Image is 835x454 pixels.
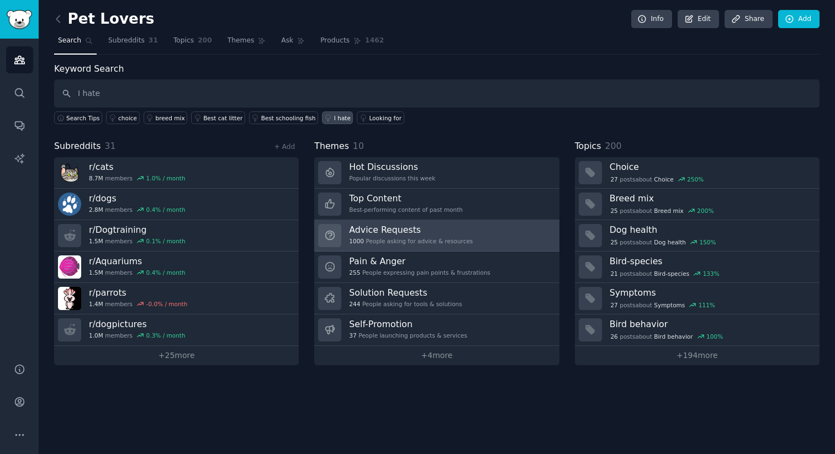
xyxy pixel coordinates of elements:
[54,283,299,314] a: r/parrots1.4Mmembers-0.0% / month
[349,224,473,236] h3: Advice Requests
[610,318,812,330] h3: Bird behavior
[54,220,299,252] a: r/Dogtraining1.5Mmembers0.1% / month
[575,189,820,220] a: Breed mix25postsaboutBreed mix200%
[610,333,617,340] span: 26
[357,111,404,124] a: Looking for
[58,36,81,46] span: Search
[149,36,158,46] span: 31
[349,300,462,308] div: People asking for tools & solutions
[678,10,719,29] a: Edit
[249,111,318,124] a: Best schooling fish
[706,333,723,340] div: 100 %
[314,346,559,365] a: +4more
[156,114,185,122] div: breed mix
[89,206,186,213] div: members
[610,269,721,279] div: post s about
[349,318,467,330] h3: Self-Promotion
[654,333,693,340] span: Bird behavior
[320,36,350,46] span: Products
[89,174,103,182] span: 8.7M
[314,189,559,220] a: Top ContentBest-performing content of past month
[654,207,684,215] span: Breed mix
[703,270,720,277] div: 133 %
[261,114,316,122] div: Best schooling fish
[314,220,559,252] a: Advice Requests1000People asking for advice & resources
[58,287,81,310] img: parrots
[203,114,242,122] div: Best cat litter
[631,10,672,29] a: Info
[89,269,103,276] span: 1.5M
[89,237,103,245] span: 1.5M
[605,141,621,151] span: 200
[654,238,686,246] span: Dog health
[700,238,716,246] div: 150 %
[146,237,186,245] div: 0.1 % / month
[610,206,715,216] div: post s about
[89,193,186,204] h3: r/ dogs
[314,314,559,346] a: Self-Promotion37People launching products & services
[146,300,188,308] div: -0.0 % / month
[349,269,360,276] span: 255
[610,270,617,277] span: 21
[58,161,81,184] img: cats
[274,143,295,151] a: + Add
[349,174,435,182] div: Popular discussions this week
[610,301,617,309] span: 27
[89,300,103,308] span: 1.4M
[146,269,186,276] div: 0.4 % / month
[89,206,103,213] span: 2.8M
[146,332,186,339] div: 0.3 % / month
[89,174,186,182] div: members
[369,114,401,122] div: Looking for
[610,224,812,236] h3: Dog health
[54,10,154,28] h2: Pet Lovers
[349,332,356,339] span: 37
[575,314,820,346] a: Bird behavior26postsaboutBird behavior100%
[89,224,186,236] h3: r/ Dogtraining
[610,238,617,246] span: 25
[725,10,772,29] a: Share
[58,193,81,216] img: dogs
[314,283,559,314] a: Solution Requests244People asking for tools & solutions
[349,161,435,173] h3: Hot Discussions
[54,140,101,153] span: Subreddits
[54,111,102,124] button: Search Tips
[105,141,116,151] span: 31
[687,175,704,183] div: 250 %
[170,32,216,55] a: Topics200
[575,252,820,283] a: Bird-species21postsaboutBird-species133%
[610,175,617,183] span: 27
[191,111,245,124] a: Best cat litter
[58,255,81,279] img: Aquariums
[314,252,559,283] a: Pain & Anger255People expressing pain points & frustrations
[54,157,299,189] a: r/cats8.7Mmembers1.0% / month
[281,36,293,46] span: Ask
[146,174,186,182] div: 1.0 % / month
[54,32,97,55] a: Search
[89,237,186,245] div: members
[575,346,820,365] a: +194more
[54,63,124,74] label: Keyword Search
[349,193,463,204] h3: Top Content
[778,10,820,29] a: Add
[314,157,559,189] a: Hot DiscussionsPopular discussions this week
[365,36,384,46] span: 1462
[66,114,100,122] span: Search Tips
[54,252,299,283] a: r/Aquariums1.5Mmembers0.4% / month
[610,161,812,173] h3: Choice
[334,114,351,122] div: I hate
[108,36,145,46] span: Subreddits
[277,32,309,55] a: Ask
[54,189,299,220] a: r/dogs2.8Mmembers0.4% / month
[575,157,820,189] a: Choice27postsaboutChoice250%
[699,301,715,309] div: 111 %
[610,207,617,215] span: 25
[89,287,187,298] h3: r/ parrots
[89,332,186,339] div: members
[89,300,187,308] div: members
[349,332,467,339] div: People launching products & services
[89,269,186,276] div: members
[610,237,717,247] div: post s about
[118,114,137,122] div: choice
[316,32,388,55] a: Products1462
